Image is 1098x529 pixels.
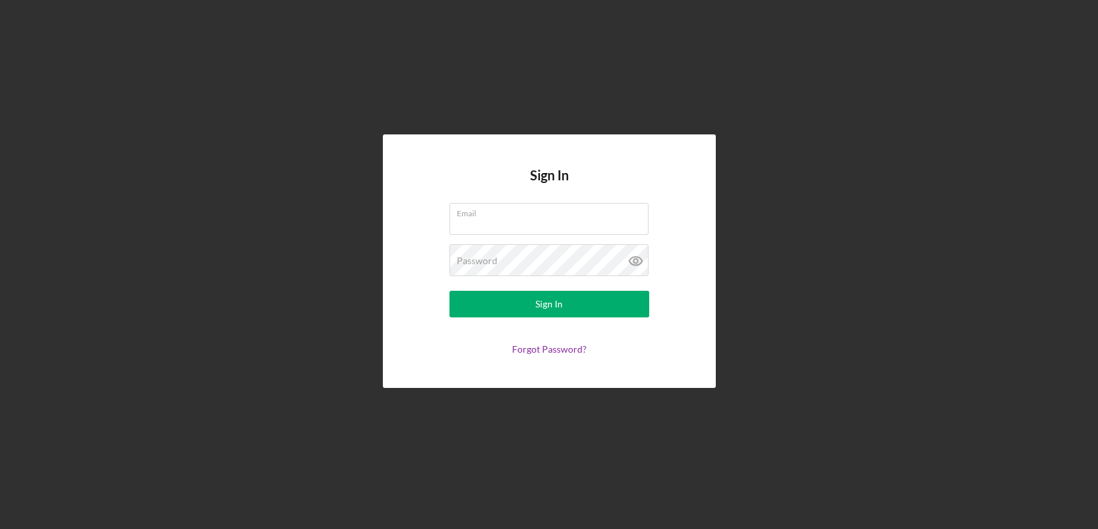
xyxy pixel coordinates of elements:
[535,291,563,317] div: Sign In
[512,343,587,355] a: Forgot Password?
[530,168,569,203] h4: Sign In
[449,291,649,317] button: Sign In
[457,256,497,266] label: Password
[457,204,649,218] label: Email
